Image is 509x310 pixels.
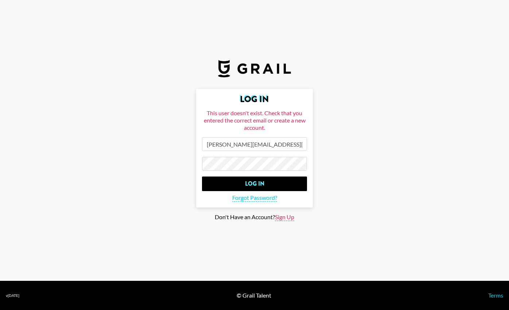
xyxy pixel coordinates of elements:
[237,292,271,299] div: © Grail Talent
[232,194,277,202] span: Forgot Password?
[488,292,503,299] a: Terms
[202,109,307,131] div: This user doesn't exist. Check that you entered the correct email or create a new account.
[202,177,307,191] input: Log In
[6,213,503,221] div: Don't Have an Account?
[275,213,294,221] span: Sign Up
[218,60,291,77] img: Grail Talent Logo
[202,95,307,104] h2: Log In
[202,137,307,151] input: Email
[6,293,19,298] div: v [DATE]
